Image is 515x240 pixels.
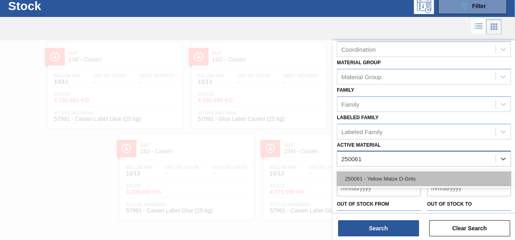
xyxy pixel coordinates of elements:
label: Out of Stock from [337,201,389,207]
div: Material Group [341,73,381,80]
a: ÍconeOut1SD - CasienBelow Min10/13Out Of Stock-Next Delivery-Stock9,550.000 KGActive Material5799... [186,36,330,128]
label: Labeled Family [337,115,379,120]
input: mm/dd/yyyy [427,180,511,196]
div: 250061 - Yellow Maize D-Grits [337,171,511,186]
h1: Stock [8,1,120,11]
div: Coordination [341,46,376,53]
div: Card Vision [486,19,502,34]
input: mm/dd/yyyy [427,210,511,226]
label: Out of Stock to [427,201,472,207]
input: mm/dd/yyyy [337,180,421,196]
input: mm/dd/yyyy [337,210,421,226]
div: List Vision [471,19,486,34]
label: Material Group [337,60,381,65]
label: Active Material [337,142,381,148]
div: Labeled Family [341,128,383,135]
label: Family [337,87,354,93]
a: ÍconeOut1SB - CasienBelow Min10/13Out Of Stock-Next Delivery-Stock2,781.601 KGActive Material5799... [42,36,186,128]
div: Family [341,101,359,107]
a: ÍconeOut1SA - CasienBelow Min10/13Out Of Stock-Next Delivery-Stock0.000 KGActive Material57991 - ... [330,36,473,128]
span: Filter [472,3,486,9]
